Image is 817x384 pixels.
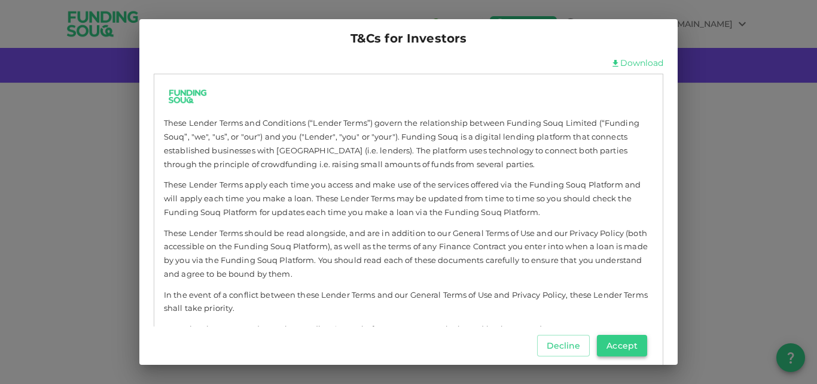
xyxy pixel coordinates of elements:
[164,288,653,316] span: In the event of a conflict between these Lender Terms and our General Terms of Use and Privacy Po...
[164,84,212,109] img: logo
[350,29,467,48] span: T&Cs for Investors
[164,226,653,281] span: These Lender Terms should be read alongside, and are in addition to our General Terms of Use and ...
[537,335,590,356] button: Decline
[164,322,653,377] span: By registering as a Lender on the Funding Souq Platform, you agree to be bound by these Lender Te...
[597,335,647,356] button: Accept
[164,178,653,219] span: These Lender Terms apply each time you access and make use of the services offered via the Fundin...
[164,116,653,171] span: These Lender Terms and Conditions (“Lender Terms”) govern the relationship between Funding Souq L...
[620,58,663,69] a: Download
[164,84,653,109] a: logo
